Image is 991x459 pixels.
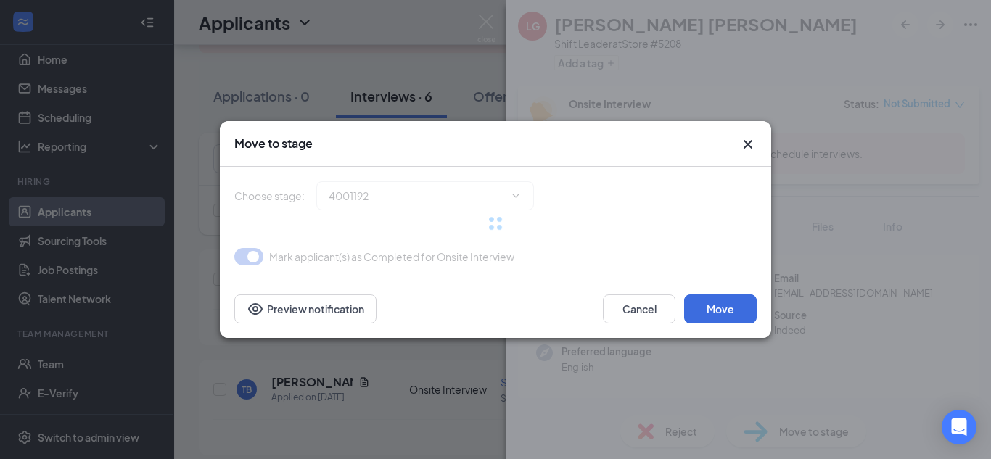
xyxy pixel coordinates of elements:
button: Preview notificationEye [234,294,377,323]
button: Move [684,294,757,323]
svg: Cross [739,136,757,153]
button: Cancel [603,294,675,323]
div: Open Intercom Messenger [942,410,976,444]
svg: Eye [247,300,264,318]
h3: Move to stage [234,136,313,152]
button: Close [739,136,757,153]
